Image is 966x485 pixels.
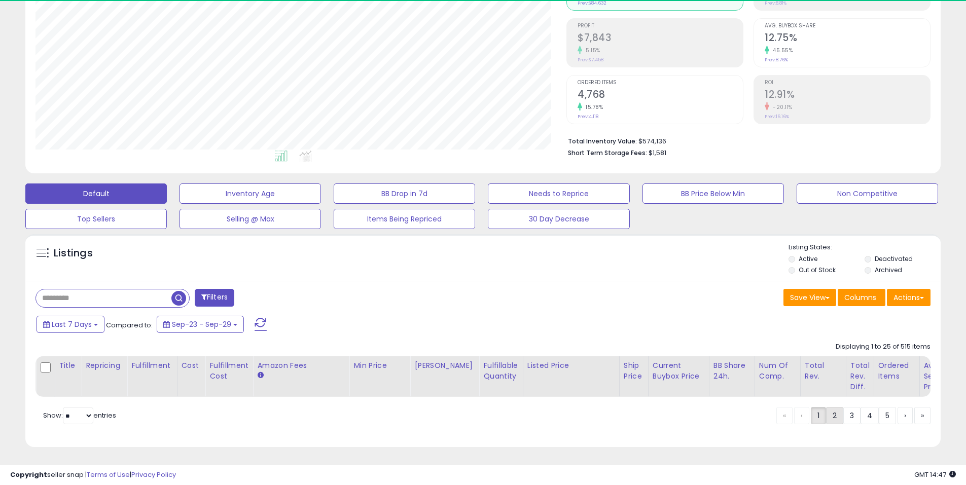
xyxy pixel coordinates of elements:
[879,407,896,424] a: 5
[861,407,879,424] a: 4
[838,289,885,306] button: Columns
[87,470,130,479] a: Terms of Use
[172,319,231,329] span: Sep-23 - Sep-29
[578,114,598,120] small: Prev: 4,118
[826,407,843,424] a: 2
[578,80,743,86] span: Ordered Items
[157,316,244,333] button: Sep-23 - Sep-29
[765,23,930,29] span: Avg. Buybox Share
[875,254,913,263] label: Deactivated
[578,32,743,46] h2: $7,843
[10,470,176,480] div: seller snap | |
[765,89,930,102] h2: 12.91%
[924,360,961,392] div: Avg Selling Price
[811,407,826,424] a: 1
[334,209,475,229] button: Items Being Repriced
[578,23,743,29] span: Profit
[769,47,793,54] small: 45.55%
[843,407,861,424] a: 3
[653,360,705,382] div: Current Buybox Price
[414,360,475,371] div: [PERSON_NAME]
[25,183,167,204] button: Default
[353,360,406,371] div: Min Price
[131,470,176,479] a: Privacy Policy
[488,183,629,204] button: Needs to Reprice
[483,360,518,382] div: Fulfillable Quantity
[914,470,956,479] span: 2025-10-7 14:47 GMT
[875,266,902,274] label: Archived
[799,266,836,274] label: Out of Stock
[769,103,793,111] small: -20.11%
[765,80,930,86] span: ROI
[887,289,931,306] button: Actions
[805,360,842,382] div: Total Rev.
[582,103,603,111] small: 15.78%
[257,360,345,371] div: Amazon Fees
[642,183,784,204] button: BB Price Below Min
[789,243,941,252] p: Listing States:
[578,57,603,63] small: Prev: $7,458
[799,254,817,263] label: Active
[180,209,321,229] button: Selling @ Max
[10,470,47,479] strong: Copyright
[783,289,836,306] button: Save View
[182,360,201,371] div: Cost
[43,411,116,420] span: Show: entries
[878,360,915,382] div: Ordered Items
[850,360,870,392] div: Total Rev. Diff.
[488,209,629,229] button: 30 Day Decrease
[209,360,248,382] div: Fulfillment Cost
[568,148,647,157] b: Short Term Storage Fees:
[257,371,263,380] small: Amazon Fees.
[765,32,930,46] h2: 12.75%
[131,360,172,371] div: Fulfillment
[52,319,92,329] span: Last 7 Days
[921,411,924,421] span: »
[37,316,104,333] button: Last 7 Days
[797,183,938,204] button: Non Competitive
[713,360,750,382] div: BB Share 24h.
[527,360,615,371] div: Listed Price
[759,360,796,382] div: Num of Comp.
[578,89,743,102] h2: 4,768
[624,360,644,382] div: Ship Price
[568,134,923,146] li: $574,136
[106,320,153,330] span: Compared to:
[195,289,234,307] button: Filters
[25,209,167,229] button: Top Sellers
[582,47,600,54] small: 5.15%
[904,411,906,421] span: ›
[844,292,876,303] span: Columns
[568,137,637,145] b: Total Inventory Value:
[649,148,666,158] span: $1,581
[180,183,321,204] button: Inventory Age
[334,183,475,204] button: BB Drop in 7d
[836,342,931,352] div: Displaying 1 to 25 of 515 items
[86,360,123,371] div: Repricing
[765,57,788,63] small: Prev: 8.76%
[59,360,77,371] div: Title
[54,246,93,260] h5: Listings
[765,114,789,120] small: Prev: 16.16%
